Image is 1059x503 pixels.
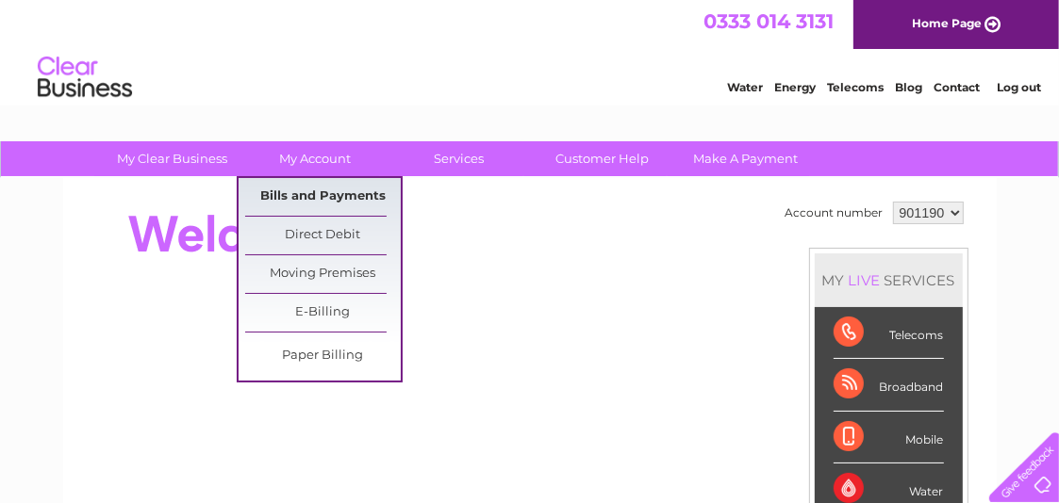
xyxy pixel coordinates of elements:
[774,80,816,94] a: Energy
[834,412,944,463] div: Mobile
[727,80,763,94] a: Water
[815,253,963,307] div: MY SERVICES
[245,294,401,332] a: E-Billing
[85,10,976,91] div: Clear Business is a trading name of Verastar Limited (registered in [GEOGRAPHIC_DATA] No. 3667643...
[834,359,944,411] div: Broadband
[245,178,401,216] a: Bills and Payments
[827,80,884,94] a: Telecoms
[381,141,537,176] a: Services
[934,80,980,94] a: Contact
[895,80,922,94] a: Blog
[245,255,401,293] a: Moving Premises
[245,337,401,375] a: Paper Billing
[94,141,250,176] a: My Clear Business
[834,307,944,359] div: Telecoms
[238,141,393,176] a: My Account
[524,141,680,176] a: Customer Help
[781,197,888,229] td: Account number
[245,217,401,254] a: Direct Debit
[37,49,133,106] img: logo.png
[703,9,834,33] a: 0333 014 3131
[845,271,885,289] div: LIVE
[668,141,823,176] a: Make A Payment
[997,80,1041,94] a: Log out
